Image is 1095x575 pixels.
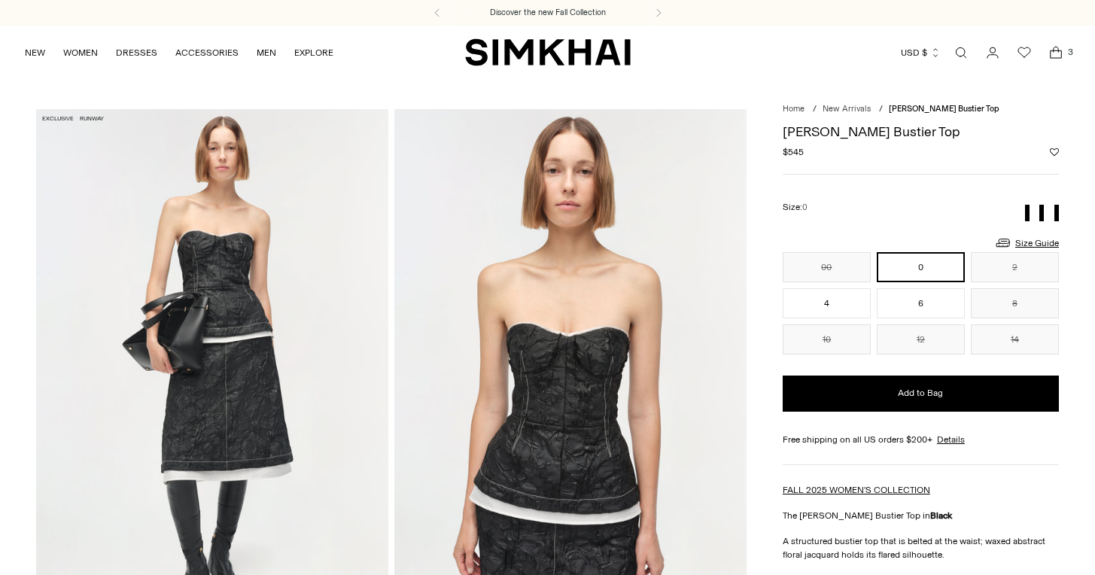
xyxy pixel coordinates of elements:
[783,103,1059,116] nav: breadcrumbs
[1009,38,1039,68] a: Wishlist
[175,36,239,69] a: ACCESSORIES
[971,288,1059,318] button: 8
[879,103,883,116] div: /
[877,324,965,354] button: 12
[889,104,999,114] span: [PERSON_NAME] Bustier Top
[783,125,1059,138] h1: [PERSON_NAME] Bustier Top
[877,252,965,282] button: 0
[901,36,941,69] button: USD $
[1041,38,1071,68] a: Open cart modal
[1050,148,1059,157] button: Add to Wishlist
[783,145,804,159] span: $545
[490,7,606,19] a: Discover the new Fall Collection
[937,433,965,446] a: Details
[783,485,930,495] a: FALL 2025 WOMEN'S COLLECTION
[978,38,1008,68] a: Go to the account page
[994,233,1059,252] a: Size Guide
[898,387,943,400] span: Add to Bag
[783,509,1059,522] p: The [PERSON_NAME] Bustier Top in
[783,534,1059,561] p: A structured bustier top that is belted at the waist; waxed abstract floral jacquard holds its fl...
[813,103,817,116] div: /
[783,324,871,354] button: 10
[116,36,157,69] a: DRESSES
[783,433,1059,446] div: Free shipping on all US orders $200+
[783,288,871,318] button: 4
[63,36,98,69] a: WOMEN
[946,38,976,68] a: Open search modal
[783,252,871,282] button: 00
[294,36,333,69] a: EXPLORE
[1063,45,1077,59] span: 3
[783,376,1059,412] button: Add to Bag
[783,104,805,114] a: Home
[25,36,45,69] a: NEW
[971,252,1059,282] button: 2
[823,104,871,114] a: New Arrivals
[802,202,808,212] span: 0
[783,200,808,214] label: Size:
[930,510,952,521] strong: Black
[465,38,631,67] a: SIMKHAI
[971,324,1059,354] button: 14
[877,288,965,318] button: 6
[257,36,276,69] a: MEN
